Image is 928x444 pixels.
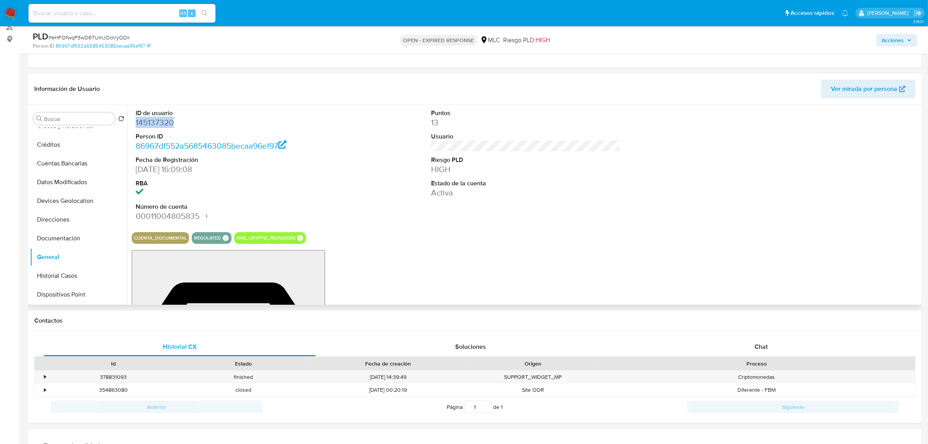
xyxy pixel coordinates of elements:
[44,115,112,123] input: Buscar
[51,401,263,413] button: Anterior
[48,384,178,396] div: 354863080
[431,164,620,175] dd: HIGH
[431,109,620,117] dt: Puntos
[882,34,904,46] span: Acciones
[191,9,193,17] span: s
[455,342,486,351] span: Soluciones
[30,173,127,192] button: Datos Modificados
[196,8,212,19] button: search-icon
[598,384,915,396] div: Diferente - FBM
[48,371,178,384] div: 378831093
[36,115,42,122] button: Buscar
[136,140,286,151] a: 86967df552a5685463085becaa96ef97
[136,179,325,188] dt: RBA
[30,192,127,210] button: Devices Geolocation
[447,401,503,413] span: Página de
[431,156,620,164] dt: Riesgo PLD
[56,43,150,50] a: 86967df552a5685463085becaa96ef97
[400,35,477,46] p: OPEN - EXPIRED RESPONSE
[431,117,620,128] dd: 13
[474,360,592,368] div: Origen
[913,18,924,25] span: 3.160.1
[480,36,500,44] div: MLC
[831,80,897,98] span: Ver mirada por persona
[184,360,302,368] div: Estado
[136,202,325,211] dt: Número de cuenta
[44,373,46,381] div: •
[33,43,54,50] b: Person ID
[30,285,127,304] button: Dispositivos Point
[30,210,127,229] button: Direcciones
[687,401,899,413] button: Siguiente
[598,371,915,384] div: Criptomonedas
[136,132,325,141] dt: Person ID
[34,317,916,325] h1: Contactos
[180,9,186,17] span: Alt
[30,229,127,248] button: Documentación
[136,156,325,164] dt: Fecha de Registración
[30,154,127,173] button: Cuentas Bancarias
[501,403,503,411] span: 1
[308,371,468,384] div: [DATE] 14:39:49
[431,179,620,188] dt: Estado de la cuenta
[755,342,768,351] span: Chat
[178,371,308,384] div: finished
[118,115,124,124] button: Volver al orden por defecto
[431,132,620,141] dt: Usuario
[468,371,598,384] div: SUPPORT_WIDGET_MP
[603,360,910,368] div: Proceso
[914,9,922,17] a: Salir
[30,135,127,154] button: Créditos
[842,10,848,16] a: Notificaciones
[30,248,127,266] button: General
[136,164,325,175] dd: [DATE] 16:09:08
[536,36,550,44] span: HIGH
[33,30,48,43] b: PLD
[867,9,911,17] p: pablo.ruidiaz@mercadolibre.com
[468,384,598,396] div: Site ODR
[178,384,308,396] div: closed
[314,360,463,368] div: Fecha de creación
[30,266,127,285] button: Historial Casos
[821,80,916,98] button: Ver mirada por persona
[34,85,100,93] h1: Información de Usuario
[54,360,173,368] div: Id
[431,187,620,198] dd: Activa
[136,109,325,117] dt: ID de usuario
[136,211,325,222] dd: 00011004805835
[44,386,46,394] div: •
[308,384,468,396] div: [DATE] 00:20:19
[790,9,834,17] span: Accesos rápidos
[876,34,917,46] button: Acciones
[503,36,550,44] span: Riesgo PLD:
[28,8,216,18] input: Buscar usuario o caso...
[48,34,130,41] span: # eHFOfwqP3wD6TUmJOoVyODir
[163,342,197,351] span: Historial CX
[136,117,325,128] dd: 145137320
